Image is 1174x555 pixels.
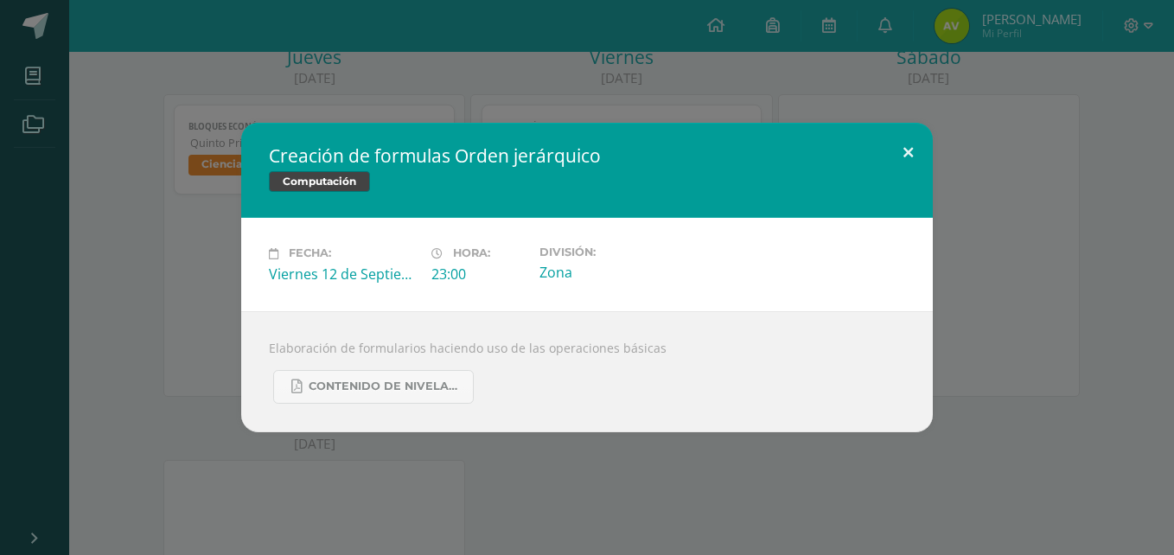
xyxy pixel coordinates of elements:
[453,247,490,260] span: Hora:
[273,370,474,404] a: Contenido de Nivelación para Quinto Primaria.pdf
[309,380,464,393] span: Contenido de Nivelación para Quinto Primaria.pdf
[241,311,933,432] div: Elaboración de formularios haciendo uso de las operaciones básicas
[884,123,933,182] button: Close (Esc)
[539,263,688,282] div: Zona
[269,265,418,284] div: Viernes 12 de Septiembre
[539,246,688,258] label: División:
[431,265,526,284] div: 23:00
[269,171,370,192] span: Computación
[269,144,905,168] h2: Creación de formulas Orden jerárquico
[289,247,331,260] span: Fecha:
